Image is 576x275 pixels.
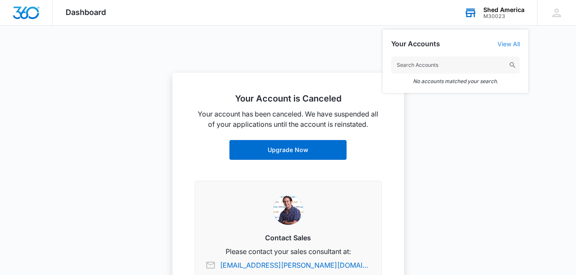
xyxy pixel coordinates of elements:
[229,140,347,160] a: Upgrade Now
[66,8,106,17] span: Dashboard
[195,93,382,104] h2: Your Account is Canceled
[195,109,382,129] p: Your account has been canceled. We have suspended all of your applications until the account is r...
[498,40,520,48] a: View All
[391,57,520,74] input: Search Accounts
[220,260,371,270] a: [EMAIL_ADDRESS][PERSON_NAME][DOMAIN_NAME]
[483,6,525,13] div: account name
[483,13,525,19] div: account id
[391,40,440,48] h2: Your Accounts
[391,78,520,84] em: No accounts matched your search.
[205,233,371,243] h3: Contact Sales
